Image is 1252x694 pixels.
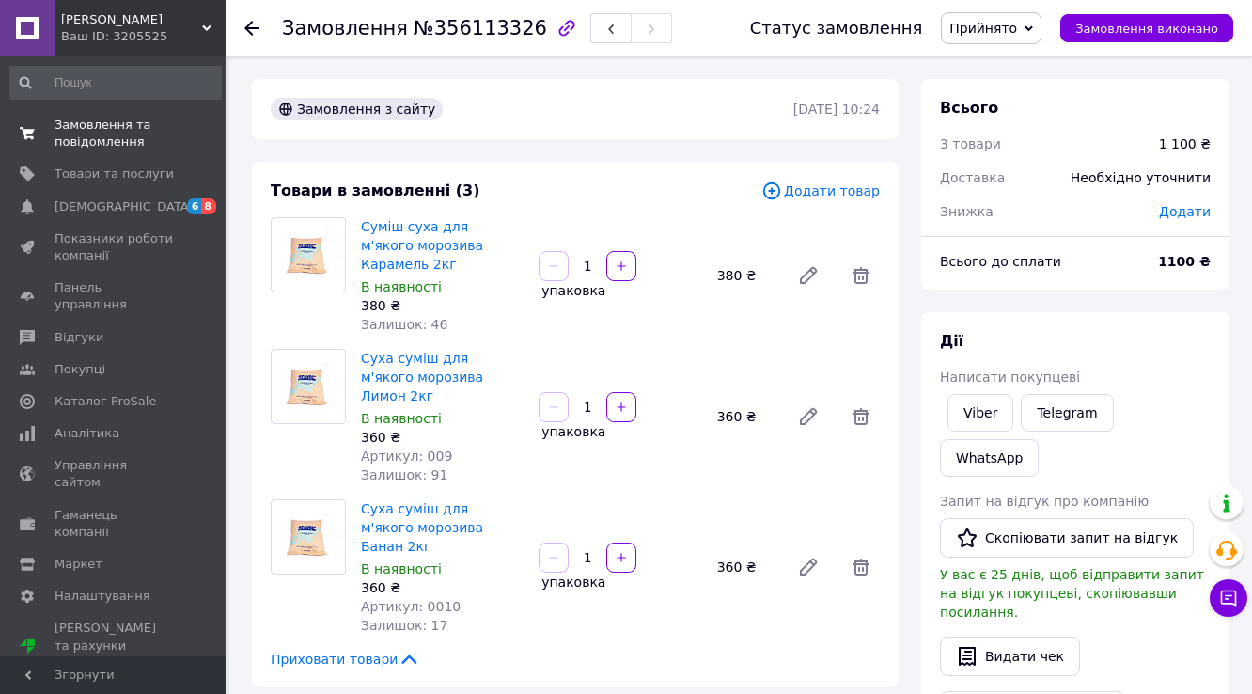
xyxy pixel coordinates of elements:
[271,181,480,199] span: Товари в замовленні (3)
[271,650,420,669] span: Приховати товари
[537,422,607,441] div: упаковка
[537,573,607,591] div: упаковка
[940,370,1080,385] span: Написати покупцеві
[282,17,408,39] span: Замовлення
[55,166,174,182] span: Товари та послуги
[361,618,447,633] span: Залишок: 17
[940,332,963,350] span: Дії
[940,204,994,219] span: Знижка
[55,361,105,378] span: Покупці
[361,296,524,315] div: 380 ₴
[201,198,216,214] span: 8
[55,556,102,573] span: Маркет
[271,98,443,120] div: Замовлення з сайту
[1021,394,1113,432] a: Telegram
[361,317,447,332] span: Залишок: 46
[61,11,202,28] span: Джелато Груп
[361,411,442,426] span: В наявності
[761,181,880,201] span: Додати товар
[537,281,607,300] div: упаковка
[940,567,1204,620] span: У вас є 25 днів, щоб відправити запит на відгук покупцеві, скопіювавши посилання.
[361,279,442,294] span: В наявності
[55,279,174,313] span: Панель управління
[842,548,880,586] span: Видалити
[842,398,880,435] span: Видалити
[793,102,880,117] time: [DATE] 10:24
[55,393,156,410] span: Каталог ProSale
[710,403,782,430] div: 360 ₴
[940,518,1194,558] button: Скопіювати запит на відгук
[55,588,150,605] span: Налаштування
[272,513,345,560] img: Суха суміш для м'якого морозива Банан 2кг
[61,28,226,45] div: Ваш ID: 3205525
[361,428,524,447] div: 360 ₴
[55,620,174,671] span: [PERSON_NAME] та рахунки
[361,599,461,614] span: Артикул: 0010
[414,17,547,39] span: №356113326
[790,398,827,435] a: Редагувати
[361,219,483,272] a: Суміш суха для м'якого морозива Карамель 2кг
[790,257,827,294] a: Редагувати
[361,449,452,464] span: Артикул: 009
[940,170,1005,185] span: Доставка
[361,501,483,554] a: Суха суміш для м'якого морозива Банан 2кг
[1159,134,1211,153] div: 1 100 ₴
[55,655,174,671] div: Prom мікс 1 000
[55,117,174,150] span: Замовлення та повідомлення
[949,21,1017,36] span: Прийнято
[940,439,1039,477] a: WhatsApp
[55,457,174,491] span: Управління сайтом
[710,262,782,289] div: 380 ₴
[1060,14,1233,42] button: Замовлення виконано
[940,254,1061,269] span: Всього до сплати
[272,230,345,278] img: Суміш суха для м'якого морозива Карамель 2кг
[361,561,442,576] span: В наявності
[710,554,782,580] div: 360 ₴
[361,351,483,403] a: Суха суміш для м'якого морозива Лимон 2кг
[361,578,524,597] div: 360 ₴
[55,329,103,346] span: Відгуки
[940,99,998,117] span: Всього
[272,362,345,410] img: Суха суміш для м'якого морозива Лимон 2кг
[1159,204,1211,219] span: Додати
[842,257,880,294] span: Видалити
[55,507,174,541] span: Гаманець компанії
[1210,579,1247,617] button: Чат з покупцем
[947,394,1013,432] a: Viber
[1075,22,1218,36] span: Замовлення виконано
[790,548,827,586] a: Редагувати
[9,66,222,100] input: Пошук
[1158,254,1211,269] b: 1100 ₴
[940,494,1149,509] span: Запит на відгук про компанію
[750,19,923,38] div: Статус замовлення
[55,230,174,264] span: Показники роботи компанії
[244,19,259,38] div: Повернутися назад
[940,136,1001,151] span: 3 товари
[1059,157,1222,198] div: Необхідно уточнити
[940,637,1080,676] button: Видати чек
[55,198,194,215] span: [DEMOGRAPHIC_DATA]
[187,198,202,214] span: 6
[361,467,447,482] span: Залишок: 91
[55,425,119,442] span: Аналітика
